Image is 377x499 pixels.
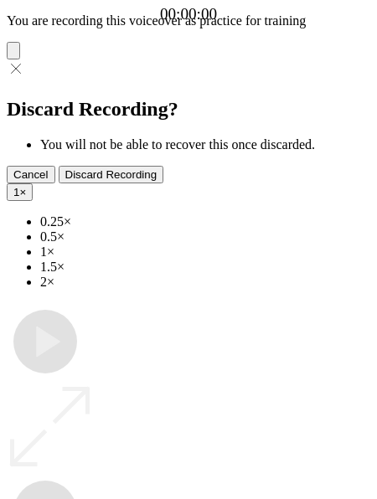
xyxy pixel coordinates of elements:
button: 1× [7,183,33,201]
li: 1.5× [40,260,370,275]
span: 1 [13,186,19,198]
h2: Discard Recording? [7,98,370,121]
button: Discard Recording [59,166,164,183]
li: 2× [40,275,370,290]
li: You will not be able to recover this once discarded. [40,137,370,152]
a: 00:00:00 [160,5,217,23]
li: 0.25× [40,214,370,229]
li: 0.5× [40,229,370,244]
button: Cancel [7,166,55,183]
p: You are recording this voiceover as practice for training [7,13,370,28]
li: 1× [40,244,370,260]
